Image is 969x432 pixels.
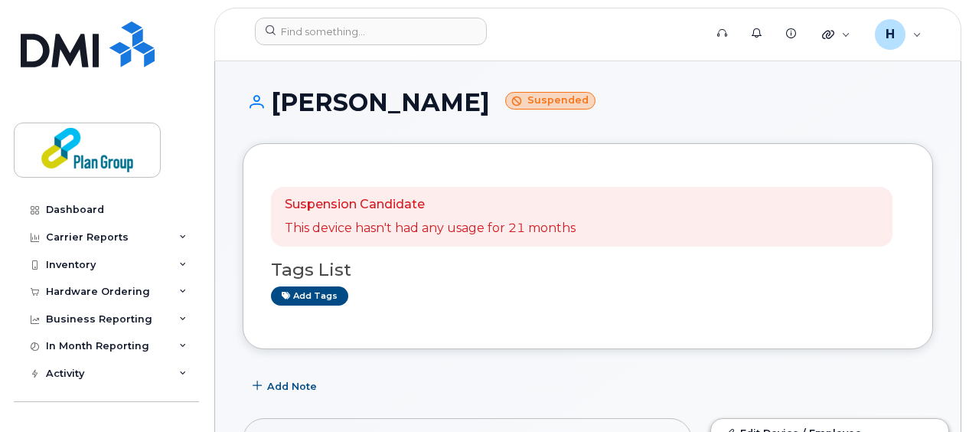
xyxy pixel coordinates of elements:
p: Suspension Candidate [285,196,576,214]
a: Add tags [271,286,348,306]
button: Add Note [243,372,330,400]
h1: [PERSON_NAME] [243,89,933,116]
h3: Tags List [271,260,905,280]
span: Add Note [267,379,317,394]
p: This device hasn't had any usage for 21 months [285,220,576,237]
small: Suspended [505,92,595,110]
